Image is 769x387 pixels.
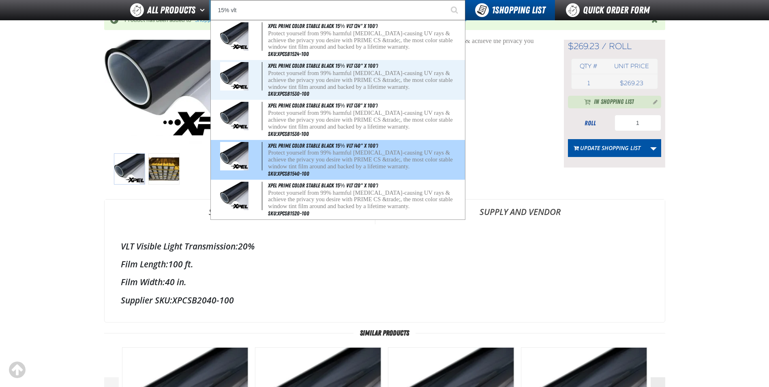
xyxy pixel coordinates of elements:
[268,90,309,97] span: SKU:XPCSB1530-100
[268,142,377,149] span: XPEL PRIME Color Stable Black 15% VLT (40" x 100')
[121,295,172,306] label: Supplier SKU:
[268,51,309,57] span: SKU:XPCSB1524-100
[121,241,649,252] div: 20%
[268,110,463,130] p: Protect yourself from 99% harmful [MEDICAL_DATA]-causing UV rays & achieve the privacy you desire...
[147,3,195,17] span: All Products
[220,102,248,130] img: 611d5b0e27661181981839-XPEL-Tint-Roll.jpg
[268,23,377,29] span: XPEL PRIME Color Stable Black 15% VLT (24" x 100')
[572,59,606,74] th: Qty #
[594,97,634,107] span: In Shopping List
[646,139,661,157] a: More Actions
[268,182,377,189] span: XPEL PRIME Color Stable Black 15% VLT (20" x 100')
[492,4,545,16] span: Shopping List
[220,62,248,90] img: 611d5b0e27661181981839-XPEL-Tint-Roll.jpg
[148,153,180,185] img: XPEL PRIME Color Stable Black 20% VLT (40" x 100')
[602,41,606,52] span: /
[268,210,309,217] span: SKU:XPCSB1520-100
[121,276,649,288] div: 40 in.
[268,189,463,210] p: Protect yourself from 99% harmful [MEDICAL_DATA]-causing UV rays & achieve the privacy you desire...
[568,41,599,52] span: $269.23
[268,102,377,109] span: XPEL PRIME Color Stable Black 15% VLT (36" x 100')
[268,170,309,177] span: SKU:XPCSB1540-100
[121,241,238,252] label: VLT Visible Light Transmission:
[609,41,632,52] span: roll
[268,30,463,50] p: Protect yourself from 99% harmful [MEDICAL_DATA]-causing UV rays & achieve the privacy you desire...
[220,182,248,210] img: 611d5b0e27661181981839-XPEL-Tint-Roll.jpg
[121,276,165,288] label: Film Width:
[220,142,248,170] img: 611d5b0e27661181981839-XPEL-Tint-Roll.jpg
[268,70,463,90] p: Protect yourself from 99% harmful [MEDICAL_DATA]-causing UV rays & achieve the privacy you desire...
[353,329,416,337] span: Similar Products
[568,139,646,157] button: Update Shopping List
[8,361,26,379] div: Scroll to the top
[568,119,613,128] div: roll
[647,97,660,106] button: Manage current product in the Shopping List
[121,258,649,270] div: 100 ft.
[492,4,495,16] strong: 1
[105,200,375,224] a: Specifications
[114,153,145,185] img: XPEL PRIME Color Stable Black 20% VLT (40" x 100')
[195,17,229,23] a: Shopping List
[268,149,463,170] p: Protect yourself from 99% harmful [MEDICAL_DATA]-causing UV rays & achieve the privacy you desire...
[268,62,377,69] span: XPEL PRIME Color Stable Black 15% VLT (30" x 100')
[606,59,657,74] th: Unit price
[121,258,168,270] label: Film Length:
[587,80,590,87] span: 1
[375,200,665,224] a: Supply and Vendor
[121,295,649,306] div: XPCSB2040-100
[220,22,248,51] img: 611d5b0e27661181981839-XPEL-Tint-Roll.jpg
[606,77,657,89] td: $269.23
[268,131,309,137] span: SKU:XPCSB1536-100
[615,115,661,131] input: Product Quantity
